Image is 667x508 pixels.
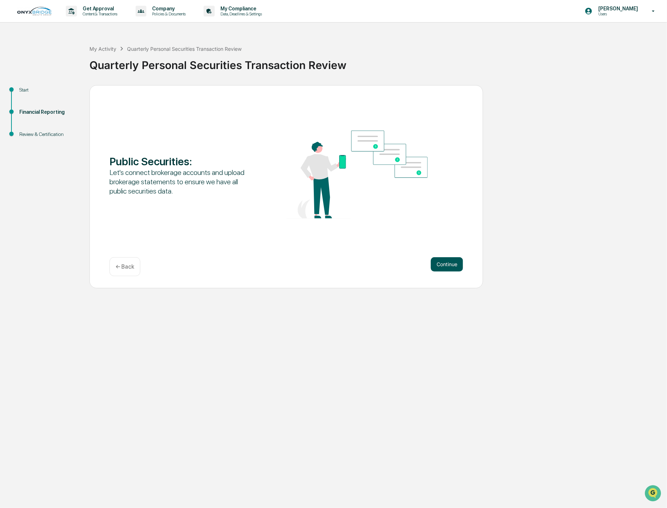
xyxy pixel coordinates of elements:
p: ← Back [116,263,134,270]
p: Company [146,6,189,11]
div: Quarterly Personal Securities Transaction Review [89,53,663,72]
div: Review & Certification [19,131,78,138]
p: Content & Transactions [77,11,121,16]
p: Get Approval [77,6,121,11]
img: logo [17,7,52,15]
p: Policies & Documents [146,11,189,16]
span: Attestations [59,90,89,97]
iframe: Open customer support [644,484,663,504]
a: 🗄️Attestations [49,87,92,100]
p: My Compliance [215,6,266,11]
button: Start new chat [122,57,130,65]
div: 🖐️ [7,91,13,97]
a: 🔎Data Lookup [4,101,48,114]
a: Powered byPylon [50,121,87,127]
span: Data Lookup [14,104,45,111]
img: Public Securities [286,131,428,219]
div: Quarterly Personal Securities Transaction Review [127,46,242,52]
div: Let's connect brokerage accounts and upload brokerage statements to ensure we have all public sec... [109,168,251,196]
div: We're available if you need us! [24,62,91,68]
div: My Activity [89,46,116,52]
div: Start new chat [24,55,117,62]
div: 🗄️ [52,91,58,97]
button: Continue [431,257,463,272]
div: Start [19,86,78,94]
p: Data, Deadlines & Settings [215,11,266,16]
span: Preclearance [14,90,46,97]
div: Public Securities : [109,155,251,168]
span: Pylon [71,121,87,127]
p: [PERSON_NAME] [593,6,642,11]
img: 1746055101610-c473b297-6a78-478c-a979-82029cc54cd1 [7,55,20,68]
a: 🖐️Preclearance [4,87,49,100]
p: Users [593,11,642,16]
p: How can we help? [7,15,130,26]
div: Financial Reporting [19,108,78,116]
div: 🔎 [7,104,13,110]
